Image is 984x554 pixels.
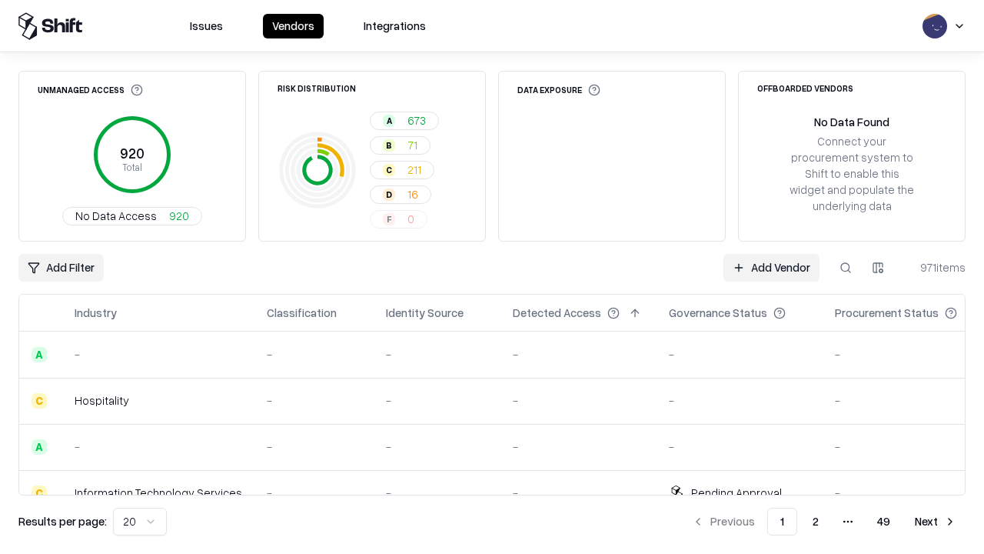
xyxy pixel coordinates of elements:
nav: pagination [683,508,966,536]
div: Pending Approval [691,485,782,501]
div: - [386,346,488,362]
span: 71 [407,137,417,153]
div: - [835,485,982,501]
span: 920 [169,208,189,224]
div: Governance Status [669,305,767,321]
div: - [386,439,488,455]
div: C [32,393,47,409]
span: 673 [407,112,426,128]
div: A [32,347,47,362]
div: Classification [267,305,337,321]
div: - [267,439,361,455]
button: Next [906,508,966,536]
p: Results per page: [18,513,107,529]
button: Add Filter [18,254,104,282]
span: 16 [407,186,418,202]
button: 1 [767,508,797,536]
div: D [383,189,395,201]
div: - [75,439,242,455]
div: - [267,485,361,501]
div: - [835,346,982,362]
div: - [513,346,644,362]
div: Connect your procurement system to Shift to enable this widget and populate the underlying data [788,133,916,215]
button: B71 [370,136,430,155]
button: A673 [370,112,439,130]
div: Information Technology Services [75,485,242,501]
div: - [386,485,488,501]
div: Data Exposure [517,84,600,96]
div: C [32,486,47,501]
button: Integrations [354,14,435,38]
div: - [669,439,810,455]
div: Industry [75,305,117,321]
div: A [383,115,395,127]
div: - [669,346,810,362]
div: - [267,392,361,409]
div: - [75,346,242,362]
div: - [386,392,488,409]
div: - [513,485,644,501]
div: A [32,439,47,455]
button: No Data Access920 [62,207,202,225]
div: Detected Access [513,305,601,321]
div: - [267,346,361,362]
span: No Data Access [75,208,157,224]
button: 49 [865,508,903,536]
a: Add Vendor [723,254,819,282]
button: 2 [800,508,831,536]
button: Vendors [263,14,324,38]
div: Hospitality [75,392,242,409]
span: 211 [407,162,421,178]
div: - [835,439,982,455]
button: D16 [370,185,431,204]
tspan: 920 [120,145,145,162]
div: - [835,392,982,409]
div: B [383,139,395,152]
div: No Data Found [814,114,889,130]
div: Identity Source [386,305,464,321]
div: - [669,392,810,409]
tspan: Total [122,161,142,173]
div: Offboarded Vendors [757,84,853,92]
div: Procurement Status [835,305,939,321]
button: Issues [181,14,232,38]
button: C211 [370,161,434,179]
div: C [383,164,395,176]
div: Unmanaged Access [38,84,143,96]
div: - [513,392,644,409]
div: - [513,439,644,455]
div: Risk Distribution [278,84,356,92]
div: 971 items [904,259,966,275]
